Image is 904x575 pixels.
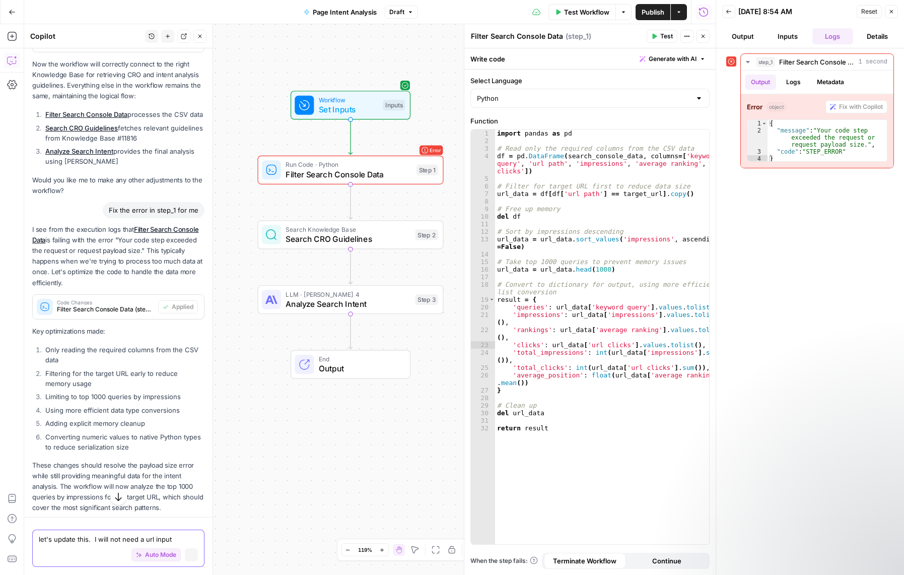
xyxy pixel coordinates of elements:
[32,224,204,288] p: I see from the execution logs that is failing with the error "Your code step exceeded the request...
[652,556,681,566] span: Continue
[43,418,204,428] li: Adding explicit memory cleanup
[857,28,898,44] button: Details
[779,57,854,67] span: Filter Search Console Data
[286,160,411,169] span: Run Code · Python
[313,7,377,17] span: Page Intent Analysis
[761,120,767,127] span: Toggle code folding, rows 1 through 4
[349,184,352,219] g: Edge from step_1 to step_2
[471,145,495,152] div: 3
[257,350,443,379] div: EndOutput
[389,8,404,17] span: Draft
[471,394,495,402] div: 28
[32,326,204,337] p: Key optimizations made:
[32,175,204,196] p: Would you like me to make any other adjustments to the workflow?
[839,102,883,111] span: Fix with Copilot
[471,258,495,266] div: 15
[471,341,495,349] div: 23
[43,432,204,452] li: Converting numeric values to native Python types to reduce serialization size
[32,460,204,514] p: These changes should resolve the payload size error while still providing meaningful data for the...
[471,402,495,409] div: 29
[416,165,438,175] div: Step 1
[858,57,887,67] span: 1 second
[642,7,664,17] span: Publish
[383,100,405,110] div: Inputs
[349,249,352,284] g: Edge from step_2 to step_3
[489,296,495,303] span: Toggle code folding, rows 19 through 27
[471,417,495,424] div: 31
[43,368,204,389] li: Filtering for the target URL early to reduce memory usage
[103,202,204,218] div: Fix the error in step_1 for me
[471,326,495,341] div: 22
[471,303,495,311] div: 20
[722,28,763,44] button: Output
[415,229,438,240] div: Step 2
[43,123,204,143] li: fetches relevant guidelines from Knowledge Base #11816
[45,110,127,118] a: Filter Search Console Data
[319,103,378,115] span: Set Inputs
[358,546,372,554] span: 119%
[319,363,400,375] span: Output
[780,75,807,90] button: Logs
[747,155,768,162] div: 4
[471,182,495,190] div: 6
[741,54,893,70] button: 1 second
[812,28,853,44] button: Logs
[626,553,708,569] button: Continue
[857,5,882,18] button: Reset
[471,296,495,303] div: 19
[415,294,438,305] div: Step 3
[747,127,768,148] div: 2
[172,302,193,311] span: Applied
[471,31,563,41] textarea: Filter Search Console Data
[745,75,776,90] button: Output
[319,354,400,364] span: End
[649,54,697,63] span: Generate with AI
[636,52,710,66] button: Generate with AI
[471,266,495,273] div: 16
[636,4,670,20] button: Publish
[660,32,673,41] span: Test
[286,289,410,299] span: LLM · [PERSON_NAME] 4
[257,285,443,314] div: LLM · [PERSON_NAME] 4Analyze Search IntentStep 3
[471,175,495,182] div: 5
[825,100,887,113] button: Fix with Copilot
[747,148,768,155] div: 3
[45,147,113,155] a: Analyze Search Intent
[548,4,615,20] button: Test Workflow
[471,198,495,205] div: 8
[564,7,609,17] span: Test Workflow
[385,6,418,19] button: Draft
[32,59,204,102] p: Now the workflow will correctly connect to the right Knowledge Base for retrieving CRO and intent...
[43,405,204,415] li: Using more efficient data type conversions
[471,349,495,364] div: 24
[767,28,808,44] button: Inputs
[471,190,495,198] div: 7
[767,102,786,111] span: object
[45,124,118,132] a: Search CRO Guidelines
[286,233,410,245] span: Search CRO Guidelines
[145,550,176,559] span: Auto Mode
[257,91,443,119] div: WorkflowSet InputsInputs
[756,57,775,67] span: step_1
[471,250,495,258] div: 14
[470,116,710,126] label: Function
[464,48,716,69] div: Write code
[286,298,410,310] span: Analyze Search Intent
[30,31,142,41] div: Copilot
[471,371,495,387] div: 26
[566,31,591,41] span: ( step_1 )
[43,109,204,119] li: processes the CSV data
[470,76,710,86] label: Select Language
[470,556,538,565] a: When the step fails:
[741,71,893,168] div: 1 second
[319,95,378,104] span: Workflow
[257,220,443,249] div: Search Knowledge BaseSearch CRO GuidelinesStep 2
[43,345,204,365] li: Only reading the required columns from the CSV data
[349,119,352,154] g: Edge from start to step_1
[471,137,495,145] div: 2
[747,102,762,112] strong: Error
[471,220,495,228] div: 11
[471,281,495,296] div: 18
[747,120,768,127] div: 1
